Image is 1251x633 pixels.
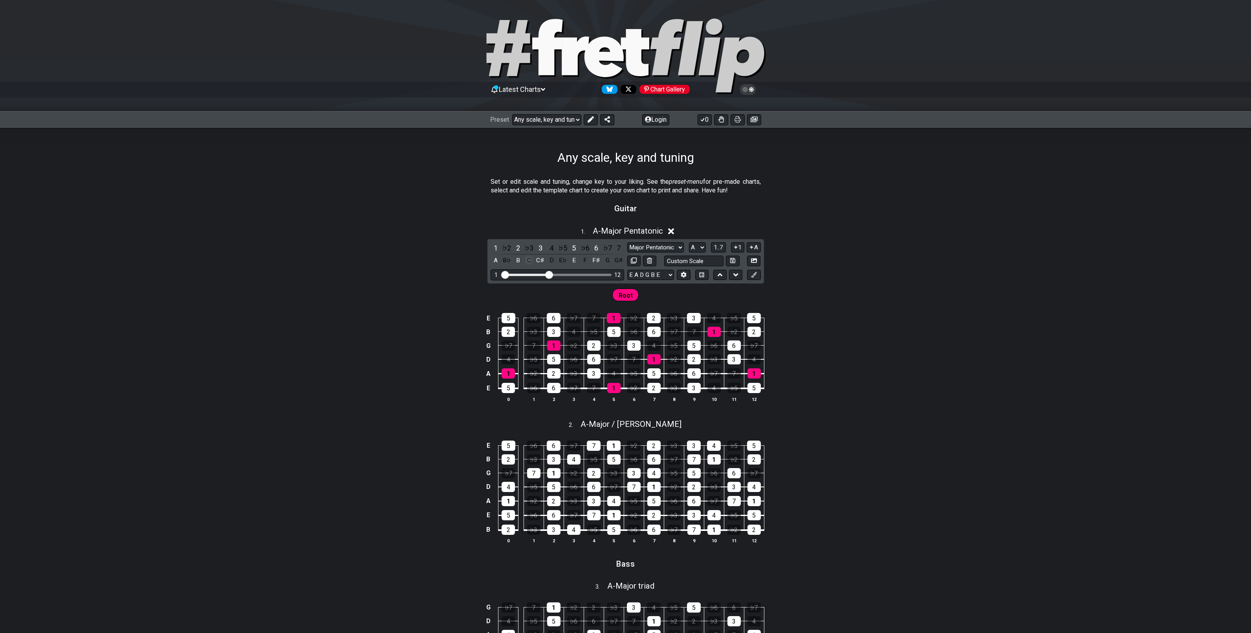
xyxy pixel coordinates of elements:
div: ♭6 [667,496,681,506]
div: ♭5 [727,510,741,520]
div: ♭2 [567,602,581,613]
div: ♭2 [667,354,681,364]
div: toggle scale degree [569,243,579,253]
div: 3 [587,368,601,379]
div: ♭2 [627,383,641,393]
div: ♭7 [607,616,621,626]
div: ♭7 [607,482,621,492]
div: 5 [547,482,560,492]
div: 4 [747,482,761,492]
div: toggle scale degree [502,243,512,253]
div: ♭2 [727,525,741,535]
button: Print [731,114,745,125]
div: 7 [527,340,540,351]
div: 2 [547,496,560,506]
span: First enable full edit mode to edit [619,290,633,301]
div: ♭3 [607,468,621,478]
div: 4 [707,313,721,323]
div: 3 [727,354,741,364]
div: ♭7 [502,468,515,478]
td: A [484,494,493,508]
span: A - Major Pentatonic [593,226,663,236]
button: Store user defined scale [726,256,739,266]
div: 4 [607,368,621,379]
div: 5 [547,354,560,364]
div: ♭2 [627,441,641,451]
div: 7 [687,327,701,337]
div: 4 [567,327,581,337]
div: ♭6 [567,354,581,364]
div: ♭7 [567,441,581,451]
span: 1 . [581,228,593,236]
div: ♭3 [567,496,581,506]
div: ♭5 [667,602,681,613]
button: Create image [747,114,761,125]
td: E [484,381,493,396]
div: 3 [627,468,641,478]
th: 11 [724,395,744,403]
div: ♭7 [567,510,581,520]
div: 3 [627,602,641,613]
div: 3 [687,383,701,393]
div: 4 [647,602,661,613]
a: Follow #fretflip at Bluesky [599,85,617,94]
div: 4 [567,454,581,465]
div: ♭3 [667,313,681,323]
th: 7 [644,537,664,545]
div: 1 [747,496,761,506]
div: 7 [727,496,741,506]
div: 4 [567,525,581,535]
td: B [484,452,493,466]
div: 3 [547,327,560,337]
div: 6 [587,354,601,364]
div: toggle scale degree [546,243,557,253]
div: toggle pitch class [614,255,624,266]
div: 2 [547,368,560,379]
th: 3 [564,395,584,403]
div: ♭3 [527,327,540,337]
div: 4 [707,383,721,393]
div: 5 [607,525,621,535]
div: ♭2 [627,510,641,520]
div: ♭6 [567,482,581,492]
div: ♭5 [727,383,741,393]
th: 12 [744,395,764,403]
div: 4 [707,441,721,451]
td: D [484,480,493,494]
div: 2 [587,340,601,351]
div: 5 [502,313,515,323]
div: 2 [587,468,601,478]
div: 1 [607,441,621,451]
div: 5 [647,368,661,379]
div: toggle pitch class [502,255,512,266]
div: 7 [727,368,741,379]
div: 1 [547,340,560,351]
div: 12 [614,272,621,278]
div: ♭7 [502,340,515,351]
div: 6 [547,510,560,520]
div: 4 [502,616,515,626]
div: ♭7 [707,496,721,506]
th: 1 [524,395,544,403]
button: Edit Preset [584,114,598,125]
span: 3 . [595,583,607,591]
td: E [484,311,493,325]
div: toggle scale degree [580,243,590,253]
div: 7 [587,510,601,520]
button: Edit Tuning [677,270,690,280]
a: Follow #fretflip at X [617,85,636,94]
th: 5 [604,395,624,403]
div: 4 [607,496,621,506]
div: 5 [607,454,621,465]
div: 3 [687,441,701,451]
div: 6 [727,468,741,478]
th: 8 [664,537,684,545]
div: ♭6 [527,510,540,520]
button: 1 [731,242,744,253]
div: 6 [647,525,661,535]
div: ♭5 [667,340,681,351]
div: toggle scale degree [513,243,523,253]
div: ♭5 [727,313,741,323]
div: toggle pitch class [603,255,613,266]
div: 6 [587,616,601,626]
